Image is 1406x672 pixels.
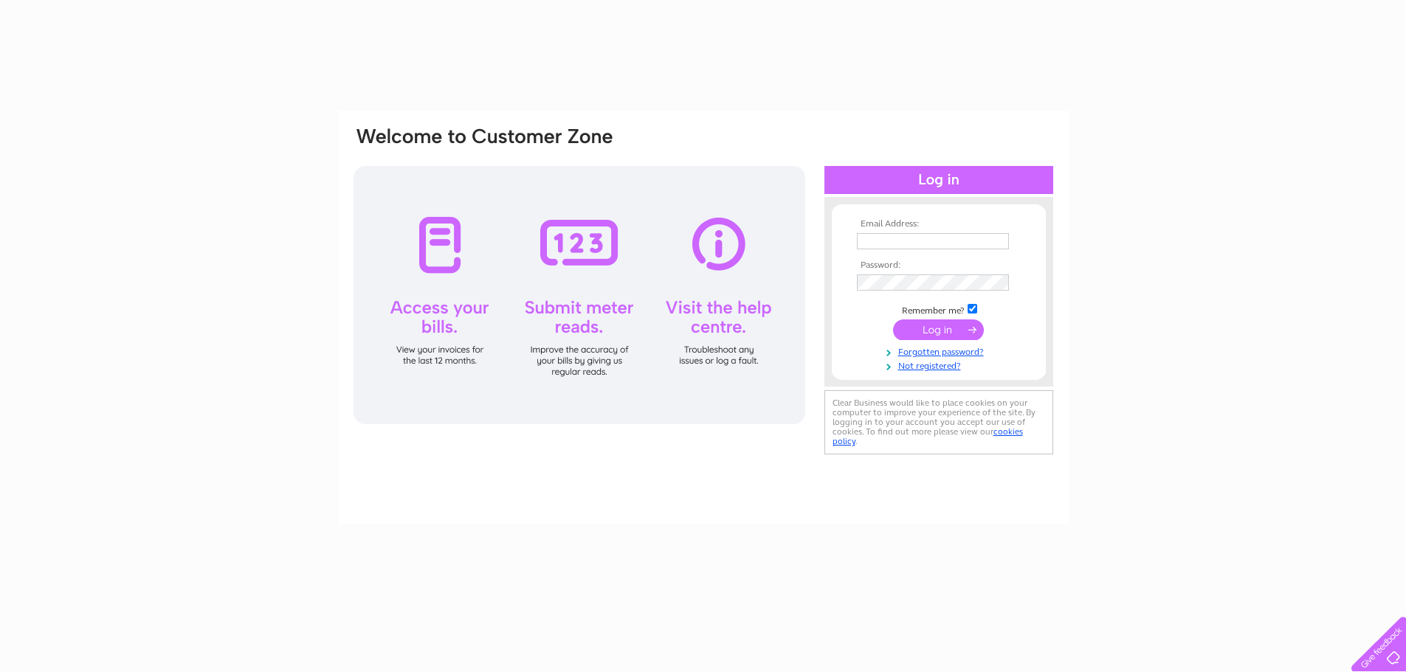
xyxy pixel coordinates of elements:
a: cookies policy [833,426,1023,446]
td: Remember me? [853,302,1024,316]
a: Forgotten password? [857,344,1024,358]
input: Submit [893,319,984,340]
div: Clear Business would like to place cookies on your computer to improve your experience of the sit... [824,390,1053,454]
th: Email Address: [853,219,1024,229]
th: Password: [853,260,1024,271]
a: Not registered? [857,358,1024,372]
